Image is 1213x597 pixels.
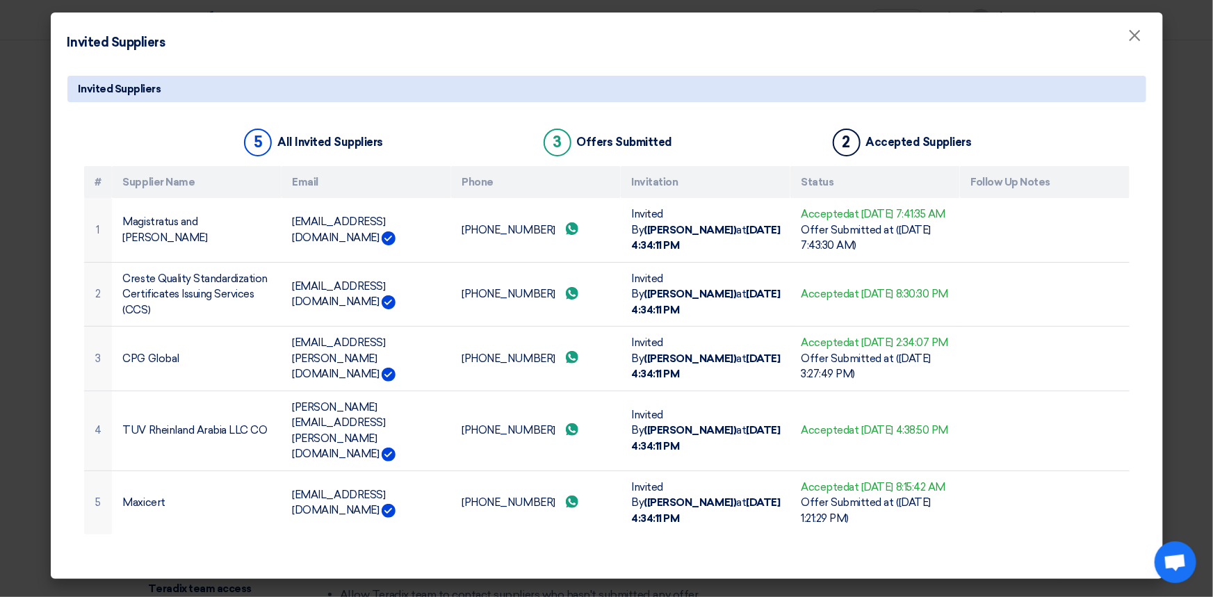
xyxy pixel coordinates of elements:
[84,391,112,471] td: 4
[282,391,451,471] td: [PERSON_NAME][EMAIL_ADDRESS][PERSON_NAME][DOMAIN_NAME]
[801,480,949,496] div: Accepted
[833,129,861,156] div: 2
[632,288,781,316] b: [DATE] 4:34:11 PM
[632,409,781,452] span: Invited By at
[451,166,621,199] th: Phone
[1155,541,1196,583] a: Open chat
[112,198,282,262] td: Magistratus and [PERSON_NAME]
[849,424,948,436] span: at [DATE] 4:38:50 PM
[451,391,621,471] td: [PHONE_NUMBER]
[282,262,451,327] td: [EMAIL_ADDRESS][DOMAIN_NAME]
[1128,25,1142,53] span: ×
[282,166,451,199] th: Email
[632,352,781,381] b: [DATE] 4:34:11 PM
[644,288,737,300] b: ([PERSON_NAME])
[382,504,396,518] img: Verified Account
[84,262,112,327] td: 2
[849,208,945,220] span: at [DATE] 7:41:35 AM
[632,336,781,380] span: Invited By at
[801,222,949,254] div: Offer Submitted at ([DATE] 7:43:30 AM)
[849,288,948,300] span: at [DATE] 8:30:30 PM
[451,327,621,391] td: [PHONE_NUMBER]
[244,129,272,156] div: 5
[451,262,621,327] td: [PHONE_NUMBER]
[801,495,949,526] div: Offer Submitted at ([DATE] 1:21:29 PM)
[277,136,383,149] div: All Invited Suppliers
[112,391,282,471] td: TUV Rheinland Arabia LLC CO
[644,424,737,436] b: ([PERSON_NAME])
[632,424,781,452] b: [DATE] 4:34:11 PM
[801,423,949,439] div: Accepted
[960,166,1130,199] th: Follow Up Notes
[451,471,621,534] td: [PHONE_NUMBER]
[801,206,949,222] div: Accepted
[282,471,451,534] td: [EMAIL_ADDRESS][DOMAIN_NAME]
[112,471,282,534] td: Maxicert
[644,496,737,509] b: ([PERSON_NAME])
[382,295,396,309] img: Verified Account
[382,448,396,461] img: Verified Account
[382,231,396,245] img: Verified Account
[382,368,396,382] img: Verified Account
[84,198,112,262] td: 1
[84,471,112,534] td: 5
[866,136,972,149] div: Accepted Suppliers
[112,166,282,199] th: Supplier Name
[644,352,737,365] b: ([PERSON_NAME])
[67,33,165,52] h4: Invited Suppliers
[632,272,781,316] span: Invited By at
[632,208,781,252] span: Invited By at
[451,198,621,262] td: [PHONE_NUMBER]
[84,166,112,199] th: #
[282,198,451,262] td: [EMAIL_ADDRESS][DOMAIN_NAME]
[790,166,960,199] th: Status
[801,286,949,302] div: Accepted
[632,224,781,252] b: [DATE] 4:34:11 PM
[632,496,781,525] b: [DATE] 4:34:11 PM
[849,336,948,349] span: at [DATE] 2:34:07 PM
[644,224,737,236] b: ([PERSON_NAME])
[112,262,282,327] td: Creste Quality Standardization Certificates Issuing Services (CCS)
[621,166,790,199] th: Invitation
[544,129,571,156] div: 3
[84,327,112,391] td: 3
[112,327,282,391] td: CPG Global
[632,481,781,525] span: Invited By at
[79,81,161,97] span: Invited Suppliers
[1117,22,1153,50] button: Close
[282,327,451,391] td: [EMAIL_ADDRESS][PERSON_NAME][DOMAIN_NAME]
[801,351,949,382] div: Offer Submitted at ([DATE] 3:27:49 PM)
[577,136,672,149] div: Offers Submitted
[849,481,945,493] span: at [DATE] 8:15:42 AM
[801,335,949,351] div: Accepted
